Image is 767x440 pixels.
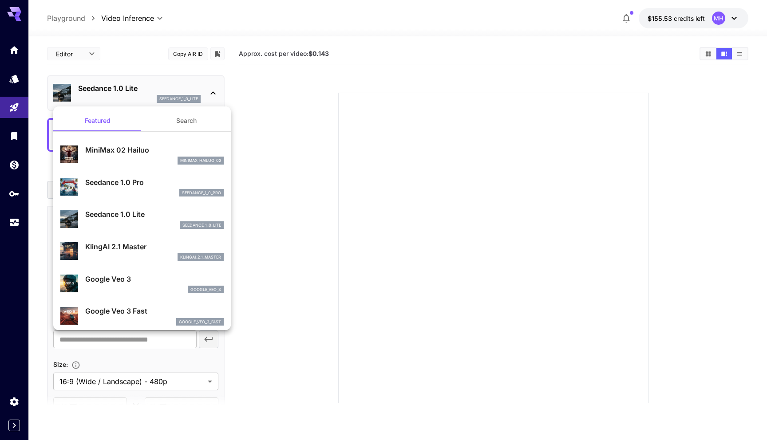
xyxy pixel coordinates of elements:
[142,110,231,131] button: Search
[60,270,224,297] div: Google Veo 3google_veo_3
[179,319,221,325] p: google_veo_3_fast
[190,287,221,293] p: google_veo_3
[85,177,224,188] p: Seedance 1.0 Pro
[85,306,224,316] p: Google Veo 3 Fast
[60,302,224,329] div: Google Veo 3 Fastgoogle_veo_3_fast
[85,274,224,284] p: Google Veo 3
[180,254,221,260] p: klingai_2_1_master
[60,141,224,168] div: MiniMax 02 Hailuominimax_hailuo_02
[85,145,224,155] p: MiniMax 02 Hailuo
[60,238,224,265] div: KlingAI 2.1 Masterklingai_2_1_master
[182,190,221,196] p: seedance_1_0_pro
[182,222,221,228] p: seedance_1_0_lite
[53,110,142,131] button: Featured
[180,157,221,164] p: minimax_hailuo_02
[85,241,224,252] p: KlingAI 2.1 Master
[60,173,224,200] div: Seedance 1.0 Proseedance_1_0_pro
[85,209,224,220] p: Seedance 1.0 Lite
[60,205,224,232] div: Seedance 1.0 Liteseedance_1_0_lite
